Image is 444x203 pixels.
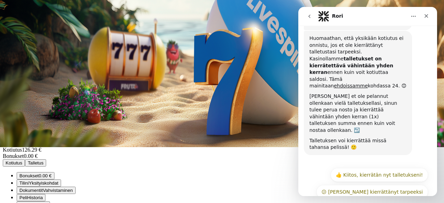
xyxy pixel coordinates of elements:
[3,159,25,167] button: Kotiutus
[17,172,54,179] button: smiley iconBonukset0.00 €
[19,180,29,186] span: Tilini
[298,7,437,196] iframe: Intercom live chat
[17,179,61,187] button: user iconTiliniYksityiskohdat
[19,195,27,200] span: Peli
[39,173,52,178] span: 0.00 €
[25,159,46,167] button: Talletus
[17,187,76,194] button: doc iconDokumentitVahvistaminen
[28,160,43,166] span: Talletus
[27,195,43,200] span: Historia
[19,188,43,193] span: Dokumentit
[17,194,45,201] button: 777 iconPeliHistoria
[3,147,441,153] div: 126.29 €
[19,173,39,178] span: Bonukset
[6,160,22,166] span: Kotiutus
[29,180,58,186] span: Yksityiskohdat
[3,147,22,153] span: Kotiutus
[3,153,441,159] div: 0.00 €
[43,188,72,193] span: Vahvistaminen
[18,178,130,192] button: 😕 [PERSON_NAME] kierrättänyt tarpeeksi
[3,153,24,159] span: Bonukset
